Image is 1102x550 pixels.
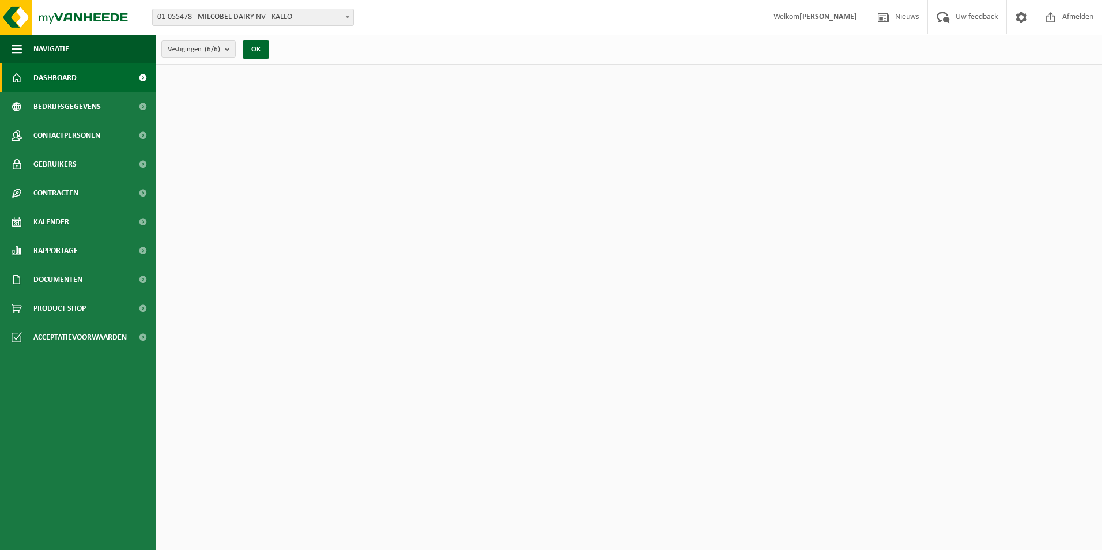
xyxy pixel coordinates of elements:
[33,150,77,179] span: Gebruikers
[33,179,78,208] span: Contracten
[33,323,127,352] span: Acceptatievoorwaarden
[33,236,78,265] span: Rapportage
[33,208,69,236] span: Kalender
[168,41,220,58] span: Vestigingen
[153,9,353,25] span: 01-055478 - MILCOBEL DAIRY NV - KALLO
[33,294,86,323] span: Product Shop
[152,9,354,26] span: 01-055478 - MILCOBEL DAIRY NV - KALLO
[161,40,236,58] button: Vestigingen(6/6)
[205,46,220,53] count: (6/6)
[33,265,82,294] span: Documenten
[33,121,100,150] span: Contactpersonen
[33,35,69,63] span: Navigatie
[33,63,77,92] span: Dashboard
[33,92,101,121] span: Bedrijfsgegevens
[243,40,269,59] button: OK
[799,13,857,21] strong: [PERSON_NAME]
